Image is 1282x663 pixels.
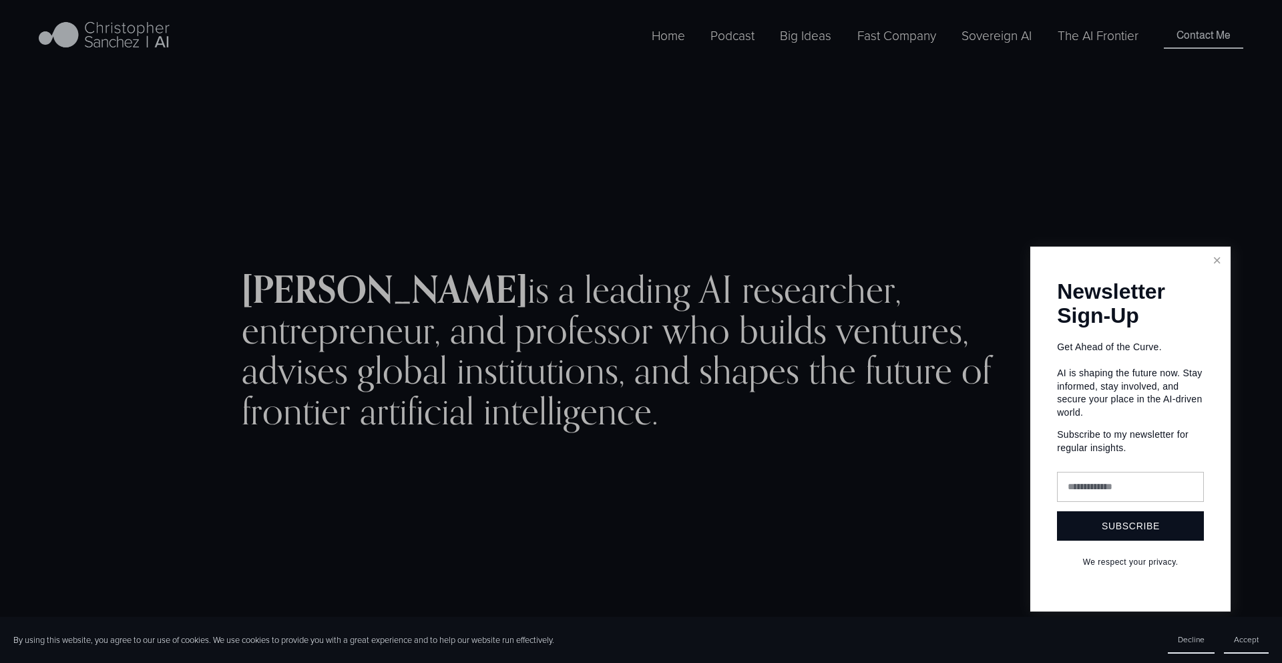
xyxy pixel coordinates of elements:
[1057,428,1204,454] p: Subscribe to my newsletter for regular insights.
[1057,341,1204,420] p: Get Ahead of the Curve. AI is shaping the future now. Stay informed, stay involved, and secure yo...
[1057,280,1204,327] h1: Newsletter Sign-Up
[1178,634,1205,645] span: Decline
[1057,511,1204,541] button: Subscribe
[1102,521,1160,531] span: Subscribe
[1057,557,1204,568] p: We respect your privacy.
[1234,634,1259,645] span: Accept
[13,634,554,646] p: By using this website, you agree to our use of cookies. We use cookies to provide you with a grea...
[1224,626,1269,654] button: Accept
[1168,626,1215,654] button: Decline
[1205,249,1229,272] a: Close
